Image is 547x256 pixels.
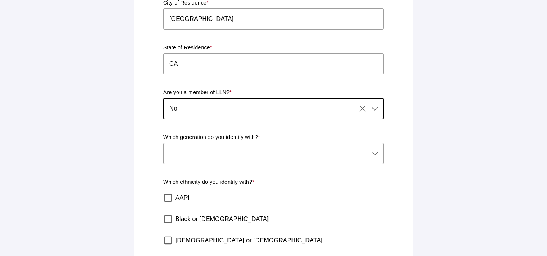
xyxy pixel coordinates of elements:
p: Are you a member of LLN? [163,89,384,96]
span: No [169,104,177,113]
p: State of Residence [163,44,384,52]
p: Which ethnicity do you identify with? [163,179,384,186]
i: Clear [358,104,367,113]
label: AAPI [175,187,189,209]
label: Black or [DEMOGRAPHIC_DATA] [175,209,269,230]
label: [DEMOGRAPHIC_DATA] or [DEMOGRAPHIC_DATA] [175,230,323,251]
p: Which generation do you identify with? [163,134,384,141]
